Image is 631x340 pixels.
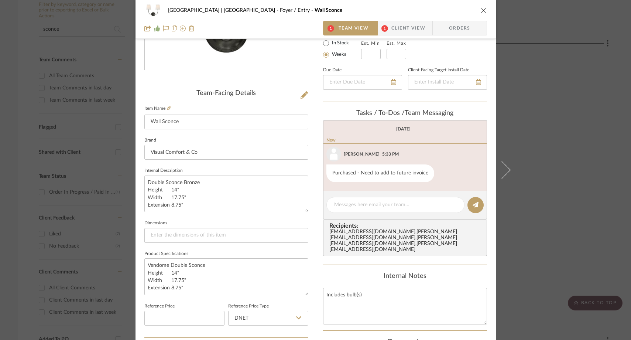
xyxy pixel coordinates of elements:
[391,21,425,35] span: Client View
[382,151,399,157] div: 5:33 PM
[387,41,406,46] label: Est. Max
[339,21,369,35] span: Team View
[381,25,388,32] span: 1
[441,21,479,35] span: Orders
[168,8,280,13] span: [GEOGRAPHIC_DATA] | [GEOGRAPHIC_DATA]
[323,109,487,118] div: team Messaging
[144,105,171,112] label: Item Name
[330,51,346,58] label: Weeks
[144,3,162,18] img: 4639c3d1-1bb8-4009-aaed-158253c6b8e1_48x40.jpg
[144,252,188,256] label: Product Specifications
[326,164,434,182] div: Purchased - Need to add to future invoice
[408,68,469,72] label: Client-Facing Target Install Date
[144,139,156,142] label: Brand
[144,221,167,225] label: Dimensions
[356,110,405,116] span: Tasks / To-Dos /
[361,41,380,46] label: Est. Min
[326,147,341,161] img: user_avatar.png
[327,25,334,32] span: 1
[144,115,308,129] input: Enter Item Name
[323,272,487,280] div: Internal Notes
[480,7,487,14] button: close
[329,229,484,253] div: [EMAIL_ADDRESS][DOMAIN_NAME] , [PERSON_NAME][EMAIL_ADDRESS][DOMAIN_NAME] , [PERSON_NAME][EMAIL_AD...
[144,305,175,308] label: Reference Price
[329,222,484,229] span: Recipients:
[144,228,308,243] input: Enter the dimensions of this item
[315,8,342,13] span: Wall Sconce
[330,40,349,47] label: In Stock
[280,8,315,13] span: Foyer / Entry
[189,25,195,31] img: Remove from project
[408,75,487,90] input: Enter Install Date
[323,75,402,90] input: Enter Due Date
[344,151,380,157] div: [PERSON_NAME]
[144,145,308,160] input: Enter Brand
[228,305,269,308] label: Reference Price Type
[396,126,411,132] div: [DATE]
[144,169,183,173] label: Internal Description
[144,89,308,98] div: Team-Facing Details
[323,137,487,144] div: New
[323,38,361,59] mat-radio-group: Select item type
[323,68,342,72] label: Due Date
